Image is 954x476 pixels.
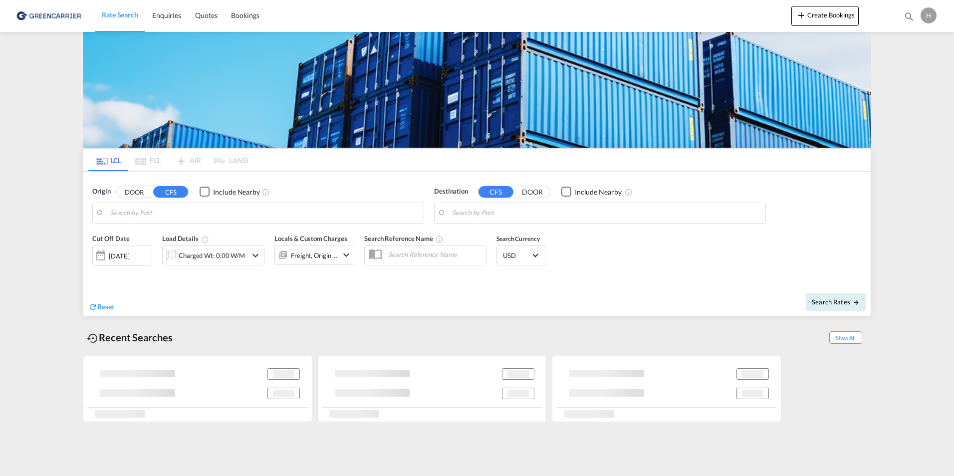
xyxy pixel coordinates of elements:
[436,236,444,243] md-icon: Your search will be saved by the below given name
[162,245,264,265] div: Charged Wt: 0.00 W/Micon-chevron-down
[274,245,354,265] div: Freight Origin Destinationicon-chevron-down
[921,7,937,23] div: H
[92,235,130,242] span: Cut Off Date
[179,248,245,262] div: Charged Wt: 0.00 W/M
[201,236,209,243] md-icon: Chargeable Weight
[364,235,444,242] span: Search Reference Name
[117,186,152,198] button: DOOR
[383,247,486,262] input: Search Reference Name
[478,186,513,198] button: CFS
[153,186,188,198] button: CFS
[575,187,622,197] div: Include Nearby
[829,331,862,344] span: Show All
[503,251,531,260] span: USD
[452,206,760,221] input: Search by Port
[200,187,260,197] md-checkbox: Checkbox No Ink
[83,172,871,316] div: Origin DOOR CFS Checkbox No InkUnchecked: Ignores neighbouring ports when fetching rates.Checked ...
[262,188,270,196] md-icon: Unchecked: Ignores neighbouring ports when fetching rates.Checked : Includes neighbouring ports w...
[502,248,541,262] md-select: Select Currency: $ USDUnited States Dollar
[88,302,97,311] md-icon: icon-refresh
[92,245,152,266] div: [DATE]
[496,235,540,242] span: Search Currency
[88,302,114,313] div: icon-refreshReset
[249,249,261,261] md-icon: icon-chevron-down
[625,188,633,196] md-icon: Unchecked: Ignores neighbouring ports when fetching rates.Checked : Includes neighbouring ports w...
[853,299,860,306] md-icon: icon-arrow-right
[102,10,138,19] span: Rate Search
[88,149,248,171] md-pagination-wrapper: Use the left and right arrow keys to navigate between tabs
[83,32,871,148] img: GreenCarrierFCL_LCL.png
[88,149,128,171] md-tab-item: LCL
[561,187,622,197] md-checkbox: Checkbox No Ink
[195,11,217,19] span: Quotes
[92,187,110,197] span: Origin
[291,248,338,262] div: Freight Origin Destination
[904,11,915,26] div: icon-magnify
[92,265,100,278] md-datepicker: Select
[15,4,82,27] img: e39c37208afe11efa9cb1d7a6ea7d6f5.png
[434,187,468,197] span: Destination
[152,11,181,19] span: Enquiries
[87,332,99,344] md-icon: icon-backup-restore
[340,249,352,261] md-icon: icon-chevron-down
[791,6,859,26] button: icon-plus 400-fgCreate Bookings
[274,235,347,242] span: Locals & Custom Charges
[83,326,177,349] div: Recent Searches
[213,187,260,197] div: Include Nearby
[109,251,129,260] div: [DATE]
[812,298,860,306] span: Search Rates
[795,9,807,21] md-icon: icon-plus 400-fg
[806,293,866,311] button: Search Ratesicon-arrow-right
[162,235,209,242] span: Load Details
[97,302,114,311] span: Reset
[515,186,550,198] button: DOOR
[110,206,419,221] input: Search by Port
[904,11,915,22] md-icon: icon-magnify
[231,11,259,19] span: Bookings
